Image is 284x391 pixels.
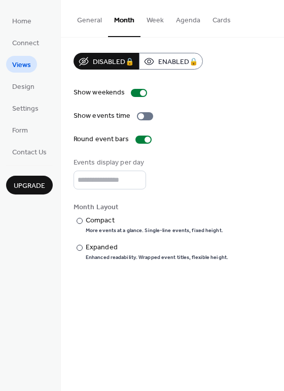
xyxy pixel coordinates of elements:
span: Design [12,82,34,92]
div: Month Layout [74,202,269,213]
a: Contact Us [6,143,53,160]
button: Upgrade [6,176,53,194]
span: Connect [12,38,39,49]
div: Expanded [86,242,226,253]
a: Settings [6,100,45,116]
a: Design [6,78,41,94]
div: Show events time [74,111,131,121]
a: Views [6,56,37,73]
div: Round event bars [74,134,129,145]
div: Show weekends [74,87,125,98]
div: More events at a glance. Single-line events, fixed height. [86,227,223,234]
a: Home [6,12,38,29]
a: Connect [6,34,45,51]
a: Form [6,121,34,138]
div: Compact [86,215,221,226]
span: Upgrade [14,181,45,191]
div: Events display per day [74,157,144,168]
span: Contact Us [12,147,47,158]
span: Home [12,16,31,27]
span: Settings [12,104,39,114]
span: Views [12,60,31,71]
div: Enhanced readability. Wrapped event titles, flexible height. [86,254,228,261]
span: Form [12,125,28,136]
